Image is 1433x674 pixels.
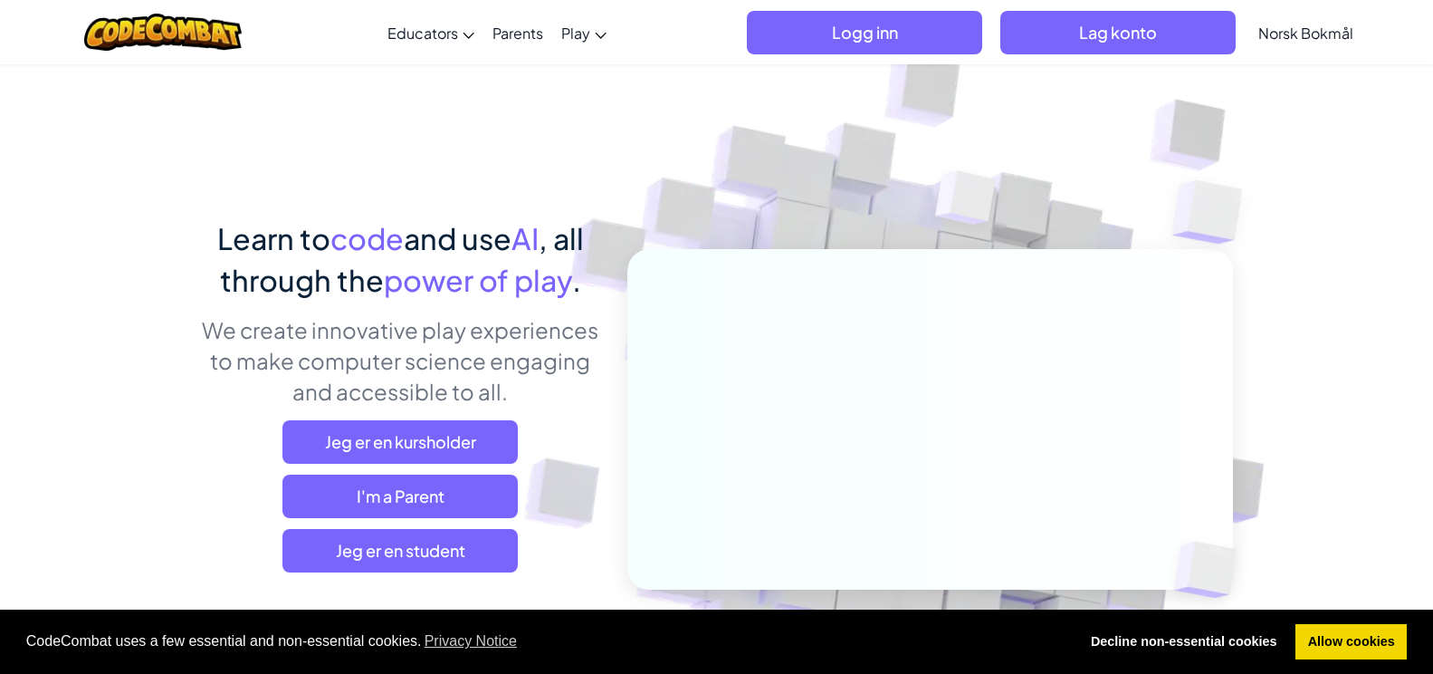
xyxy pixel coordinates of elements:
[901,135,1031,270] img: Overlap cubes
[1249,8,1362,57] a: Norsk Bokmål
[384,262,572,298] span: power of play
[561,24,590,43] span: Play
[217,220,330,256] span: Learn to
[26,628,1065,655] span: CodeCombat uses a few essential and non-essential cookies.
[282,420,518,464] a: Jeg er en kursholder
[552,8,616,57] a: Play
[572,262,581,298] span: .
[282,475,518,518] a: I'm a Parent
[1295,624,1407,660] a: allow cookies
[1258,24,1353,43] span: Norsk Bokmål
[422,628,521,655] a: learn more about cookies
[747,11,982,54] button: Logg inn
[201,314,600,407] p: We create innovative play experiences to make computer science engaging and accessible to all.
[483,8,552,57] a: Parents
[1136,136,1293,289] img: Overlap cubes
[511,220,539,256] span: AI
[1000,11,1236,54] button: Lag konto
[378,8,483,57] a: Educators
[330,220,404,256] span: code
[282,529,518,573] button: Jeg er en student
[1143,504,1279,636] img: Overlap cubes
[404,220,511,256] span: and use
[1078,624,1289,660] a: deny cookies
[84,14,243,51] img: CodeCombat logo
[387,24,458,43] span: Educators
